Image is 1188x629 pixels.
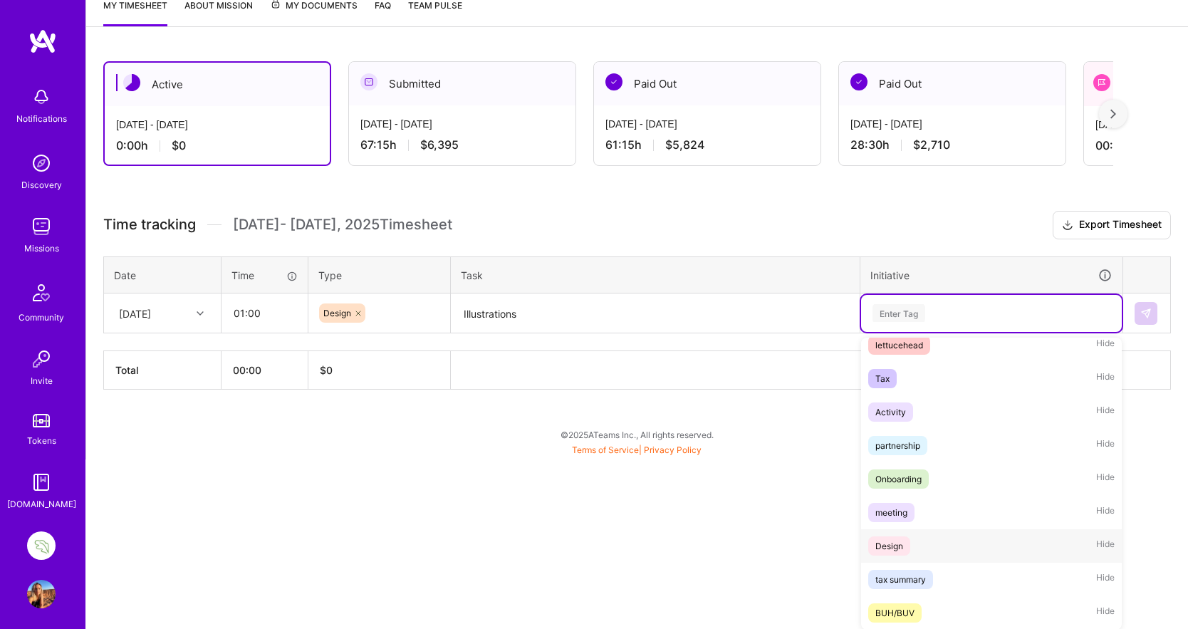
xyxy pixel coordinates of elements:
img: To Submit [1093,74,1110,91]
div: 0:00 h [116,138,318,153]
span: Hide [1096,436,1115,455]
div: tax summary [875,572,926,587]
div: BUH/BUV [875,605,915,620]
span: Hide [1096,369,1115,388]
th: Date [104,256,222,293]
img: discovery [27,149,56,177]
div: Community [19,310,64,325]
div: Time [231,268,298,283]
img: teamwork [27,212,56,241]
div: [DATE] - [DATE] [605,117,809,132]
span: Time tracking [103,216,196,234]
a: Terms of Service [572,445,639,455]
span: | [572,445,702,455]
a: Lettuce Financial [24,531,59,560]
div: © 2025 ATeams Inc., All rights reserved. [85,417,1188,452]
div: Enter Tag [872,302,925,324]
div: 67:15 h [360,137,564,152]
img: Active [123,74,140,91]
img: tokens [33,414,50,427]
div: lettucehead [875,338,923,353]
img: Invite [27,345,56,373]
img: logo [28,28,57,54]
th: Type [308,256,451,293]
th: Task [451,256,860,293]
div: Onboarding [875,472,922,487]
span: Hide [1096,603,1115,623]
span: Hide [1096,570,1115,589]
span: $0 [172,138,186,153]
div: [DATE] - [DATE] [850,117,1054,132]
img: guide book [27,468,56,497]
div: Invite [31,373,53,388]
span: Hide [1096,402,1115,422]
span: [DATE] - [DATE] , 2025 Timesheet [233,216,452,234]
div: Paid Out [839,62,1065,105]
div: Initiative [870,267,1113,284]
img: bell [27,83,56,111]
th: Total [104,351,222,390]
span: Hide [1096,469,1115,489]
div: [DATE] [119,306,151,321]
img: right [1110,109,1116,119]
div: Submitted [349,62,575,105]
span: Design [323,308,351,318]
span: $5,824 [665,137,704,152]
div: Active [105,63,330,106]
button: Export Timesheet [1053,211,1171,239]
span: Hide [1096,336,1115,355]
div: 28:30 h [850,137,1054,152]
span: $ 0 [320,364,333,376]
span: $6,395 [420,137,459,152]
a: User Avatar [24,580,59,608]
span: Hide [1096,503,1115,522]
img: Community [24,276,58,310]
div: Missions [24,241,59,256]
div: [DATE] - [DATE] [116,118,318,132]
img: Paid Out [605,73,622,90]
textarea: Illustrations [452,295,858,333]
div: Tax [875,371,890,386]
img: Paid Out [850,73,867,90]
div: 61:15 h [605,137,809,152]
div: Paid Out [594,62,820,105]
img: User Avatar [27,580,56,608]
a: Privacy Policy [644,445,702,455]
img: Lettuce Financial [27,531,56,560]
div: Discovery [21,177,62,192]
i: icon Chevron [197,310,204,317]
div: Activity [875,405,906,420]
div: [DOMAIN_NAME] [7,497,76,511]
span: Hide [1096,536,1115,556]
img: Submitted [360,73,377,90]
div: Notifications [16,111,67,126]
div: [DATE] - [DATE] [360,117,564,132]
div: Design [875,539,903,553]
img: Submit [1140,308,1152,319]
input: HH:MM [222,294,307,332]
div: Tokens [27,433,56,448]
i: icon Download [1062,218,1073,233]
th: 00:00 [222,351,308,390]
div: partnership [875,438,920,453]
div: meeting [875,505,907,520]
span: $2,710 [913,137,950,152]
